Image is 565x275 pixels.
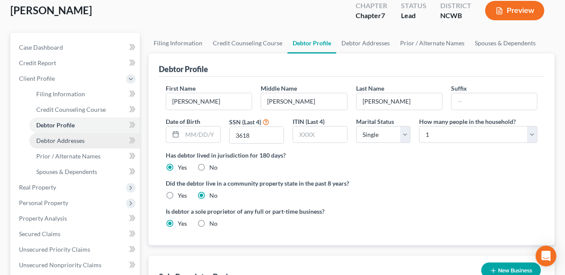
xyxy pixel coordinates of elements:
[381,11,385,19] span: 7
[36,152,101,160] span: Prior / Alternate Names
[166,84,196,93] label: First Name
[19,59,56,66] span: Credit Report
[440,1,471,11] div: District
[419,117,516,126] label: How many people in the household?
[12,211,140,226] a: Property Analysis
[29,149,140,164] a: Prior / Alternate Names
[166,117,200,126] label: Date of Birth
[293,126,347,143] input: XXXX
[29,133,140,149] a: Debtor Addresses
[19,246,90,253] span: Unsecured Priority Claims
[12,257,140,273] a: Unsecured Nonpriority Claims
[178,163,187,172] label: Yes
[166,151,537,160] label: Has debtor lived in jurisdiction for 180 days?
[19,75,55,82] span: Client Profile
[287,33,336,54] a: Debtor Profile
[166,207,347,216] label: Is debtor a sole proprietor of any full or part-time business?
[336,33,395,54] a: Debtor Addresses
[19,261,101,269] span: Unsecured Nonpriority Claims
[451,84,467,93] label: Suffix
[208,33,287,54] a: Credit Counseling Course
[148,33,208,54] a: Filing Information
[178,219,187,228] label: Yes
[29,117,140,133] a: Debtor Profile
[395,33,470,54] a: Prior / Alternate Names
[209,163,218,172] label: No
[36,121,75,129] span: Debtor Profile
[401,11,426,21] div: Lead
[229,117,261,126] label: SSN (Last 4)
[159,64,208,74] div: Debtor Profile
[29,102,140,117] a: Credit Counseling Course
[19,199,68,206] span: Personal Property
[293,117,325,126] label: ITIN (Last 4)
[36,137,85,144] span: Debtor Addresses
[485,1,544,20] button: Preview
[19,44,63,51] span: Case Dashboard
[29,86,140,102] a: Filing Information
[470,33,541,54] a: Spouses & Dependents
[261,84,297,93] label: Middle Name
[36,168,97,175] span: Spouses & Dependents
[178,191,187,200] label: Yes
[401,1,426,11] div: Status
[356,11,387,21] div: Chapter
[356,117,394,126] label: Marital Status
[209,219,218,228] label: No
[357,93,442,110] input: --
[36,106,106,113] span: Credit Counseling Course
[166,179,537,188] label: Did the debtor live in a community property state in the past 8 years?
[12,40,140,55] a: Case Dashboard
[12,226,140,242] a: Secured Claims
[10,4,92,16] span: [PERSON_NAME]
[29,164,140,180] a: Spouses & Dependents
[209,191,218,200] label: No
[166,93,252,110] input: --
[261,93,347,110] input: M.I
[12,242,140,257] a: Unsecured Priority Claims
[19,230,60,237] span: Secured Claims
[536,246,556,266] div: Open Intercom Messenger
[230,127,284,143] input: XXXX
[36,90,85,98] span: Filing Information
[356,84,384,93] label: Last Name
[451,93,537,110] input: --
[19,183,56,191] span: Real Property
[19,215,67,222] span: Property Analysis
[182,126,220,143] input: MM/DD/YYYY
[12,55,140,71] a: Credit Report
[440,11,471,21] div: NCWB
[356,1,387,11] div: Chapter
